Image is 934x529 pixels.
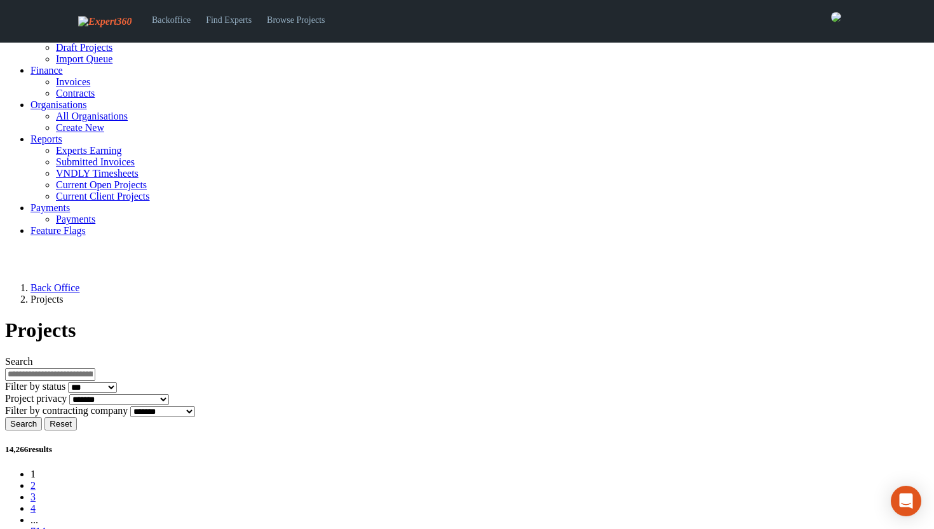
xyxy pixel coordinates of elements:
a: 1 [30,469,36,479]
a: Back Office [30,282,79,293]
a: Create New [56,122,104,133]
label: Filter by status [5,381,65,392]
li: Projects [30,294,929,305]
a: 3 [30,491,36,502]
a: All Organisations [56,111,128,121]
a: 4 [30,503,36,514]
a: Feature Flags [30,225,86,236]
span: results [28,444,51,454]
a: Current Client Projects [56,191,150,202]
a: 2 [30,480,36,491]
label: Filter by contracting company [5,405,128,416]
button: Reset [44,417,77,430]
a: Invoices [56,76,90,87]
a: Submitted Invoices [56,156,135,167]
a: Finance [30,65,63,76]
label: Search [5,356,33,367]
a: Payments [30,202,70,213]
button: Search [5,417,42,430]
a: Organisations [30,99,87,110]
a: VNDLY Timesheets [56,168,139,179]
a: Payments [56,214,95,224]
a: Draft Projects [56,42,112,53]
h1: Projects [5,319,929,342]
h5: 14,266 [5,444,929,455]
a: Import Queue [56,53,112,64]
a: Contracts [56,88,95,99]
label: Project privacy [5,393,67,404]
a: Current Open Projects [56,179,147,190]
span: ... [30,514,38,525]
img: 0421c9a1-ac87-4857-a63f-b59ed7722763-normal.jpeg [831,12,841,22]
img: Expert360 [78,16,132,27]
a: Experts Earning [56,145,122,156]
div: Open Intercom Messenger [891,486,921,516]
a: Reports [30,134,62,144]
